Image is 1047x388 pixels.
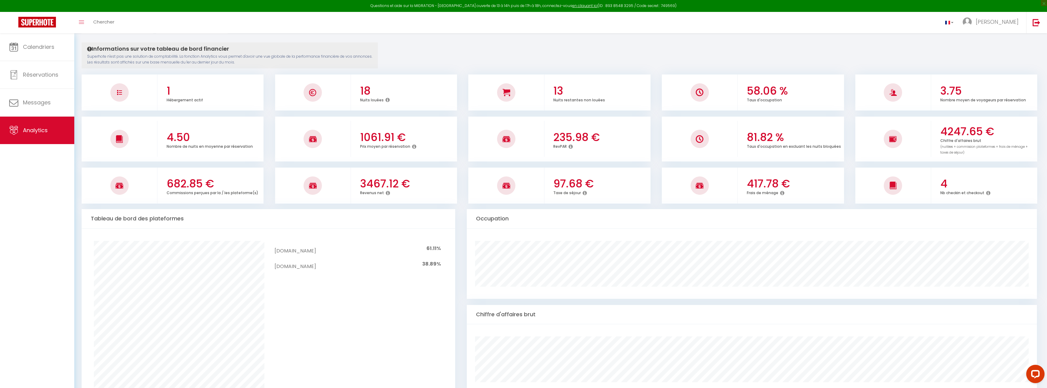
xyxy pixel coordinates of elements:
span: Chercher [93,19,114,25]
p: Frais de ménage [747,189,778,195]
span: [PERSON_NAME] [976,18,1019,26]
h3: 1061.91 € [360,131,456,144]
p: Nombre moyen de voyageurs par réservation [940,96,1026,103]
div: Chiffre d'affaires brut [467,305,1037,324]
img: NO IMAGE [889,135,897,143]
h3: 4.50 [167,131,262,144]
h3: 4 [940,177,1036,190]
iframe: LiveChat chat widget [1021,362,1047,388]
h3: 13 [553,85,649,97]
img: logout [1033,19,1040,26]
h3: 97.68 € [553,177,649,190]
span: Messages [23,99,51,106]
h3: 18 [360,85,456,97]
p: Chiffre d'affaires brut [940,137,1028,155]
img: NO IMAGE [117,90,122,95]
h3: 4247.65 € [940,125,1036,138]
p: Revenus net [360,189,384,195]
td: [DOMAIN_NAME] [275,241,316,256]
a: en cliquant ici [572,3,598,8]
p: Taux d'occupation en excluant les nuits bloquées [747,143,841,149]
p: Commissions perçues par la / les plateforme(s) [167,189,258,195]
h3: 3.75 [940,85,1036,97]
h3: 1 [167,85,262,97]
p: Nuits louées [360,96,384,103]
p: Hébergement actif [167,96,203,103]
p: Prix moyen par réservation [360,143,410,149]
h3: 3467.12 € [360,177,456,190]
img: Super Booking [18,17,56,27]
p: Nb checkin et checkout [940,189,984,195]
p: Taxe de séjour [553,189,581,195]
img: NO IMAGE [696,135,703,143]
a: ... [PERSON_NAME] [958,12,1026,33]
h3: 81.82 % [747,131,842,144]
p: RevPAR [553,143,567,149]
a: Chercher [89,12,119,33]
p: Nuits restantes non louées [553,96,605,103]
h3: 235.98 € [553,131,649,144]
div: Tableau de bord des plateformes [82,209,455,228]
h4: Informations sur votre tableau de bord financier [87,45,372,52]
p: Superhote n'est pas une solution de comptabilité. La fonction Analytics vous permet d'avoir une v... [87,54,372,65]
span: 38.89% [422,260,441,267]
div: Occupation [467,209,1037,228]
span: Réservations [23,71,58,78]
td: [DOMAIN_NAME] [275,256,316,272]
p: Nombre de nuits en moyenne par réservation [167,143,253,149]
span: Calendriers [23,43,54,51]
span: 61.11% [426,245,441,252]
h3: 682.85 € [167,177,262,190]
span: (nuitées + commission plateformes + frais de ménage + taxes de séjour) [940,144,1028,155]
p: Taux d'occupation [747,96,782,103]
img: ... [963,17,972,27]
h3: 58.06 % [747,85,842,97]
span: Analytics [23,126,48,134]
h3: 417.78 € [747,177,842,190]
